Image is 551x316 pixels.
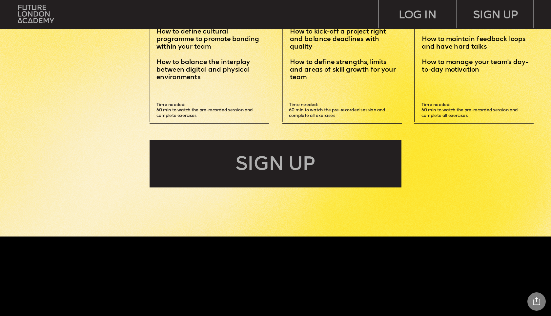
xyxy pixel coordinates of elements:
[422,59,528,73] span: How to manage your team's day-to-day motivation
[156,59,252,81] span: How to balance the interplay between digital and physical environments
[156,29,261,50] span: How to define cultural programme to promote bonding within your team
[156,103,254,118] span: Time needed: 60 min to watch the pre-recorded session and complete exercises
[527,292,546,311] div: Share
[18,5,54,23] img: upload-bfdffa89-fac7-4f57-a443-c7c39906ba42.png
[290,29,388,50] span: How to kick-off a project right and balance deadlines with quality
[289,103,386,118] span: Time needed: 60 min to watch the pre-recorded session and complete all exercises
[421,103,519,118] span: Time needed: 60 min to watch the pre-recorded session and complete all exercises
[290,59,398,81] span: How to define strengths, limits and areas of skill growth for your team
[422,36,527,50] span: How to maintain feedback loops and have hard talks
